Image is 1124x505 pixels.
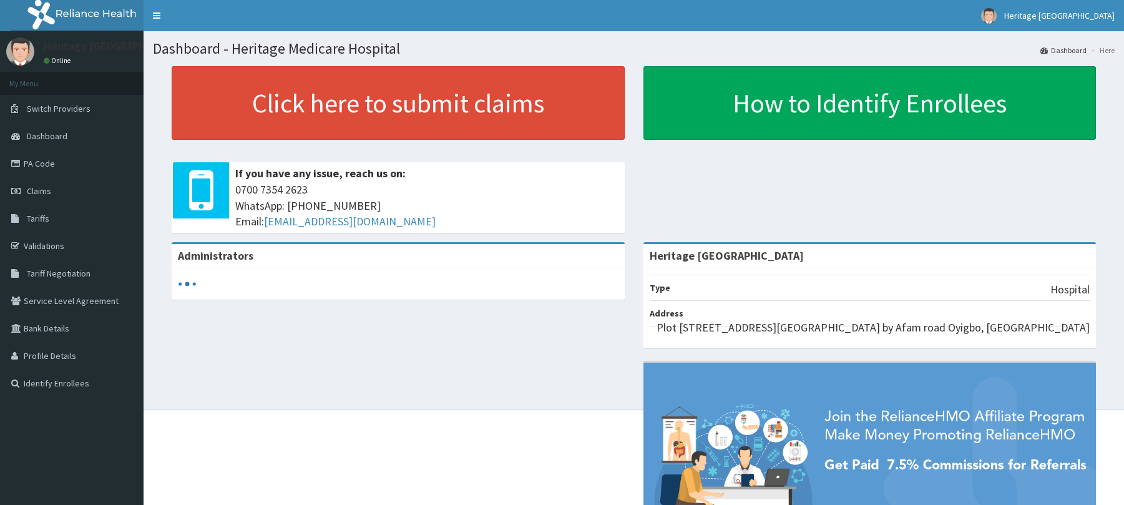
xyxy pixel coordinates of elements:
[27,213,49,224] span: Tariffs
[1004,10,1115,21] span: Heritage [GEOGRAPHIC_DATA]
[27,268,90,279] span: Tariff Negotiation
[643,66,1097,140] a: How to Identify Enrollees
[657,320,1090,336] p: Plot [STREET_ADDRESS][GEOGRAPHIC_DATA] by Afam road Oyigbo, [GEOGRAPHIC_DATA]
[172,66,625,140] a: Click here to submit claims
[27,185,51,197] span: Claims
[178,275,197,293] svg: audio-loading
[650,308,683,319] b: Address
[264,214,436,228] a: [EMAIL_ADDRESS][DOMAIN_NAME]
[650,248,804,263] strong: Heritage [GEOGRAPHIC_DATA]
[235,166,406,180] b: If you have any issue, reach us on:
[1088,45,1115,56] li: Here
[44,56,74,65] a: Online
[153,41,1115,57] h1: Dashboard - Heritage Medicare Hospital
[1050,282,1090,298] p: Hospital
[235,182,618,230] span: 0700 7354 2623 WhatsApp: [PHONE_NUMBER] Email:
[1040,45,1087,56] a: Dashboard
[27,103,90,114] span: Switch Providers
[178,248,253,263] b: Administrators
[981,8,997,24] img: User Image
[650,282,670,293] b: Type
[44,41,192,52] p: Heritage [GEOGRAPHIC_DATA]
[27,130,67,142] span: Dashboard
[6,37,34,66] img: User Image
